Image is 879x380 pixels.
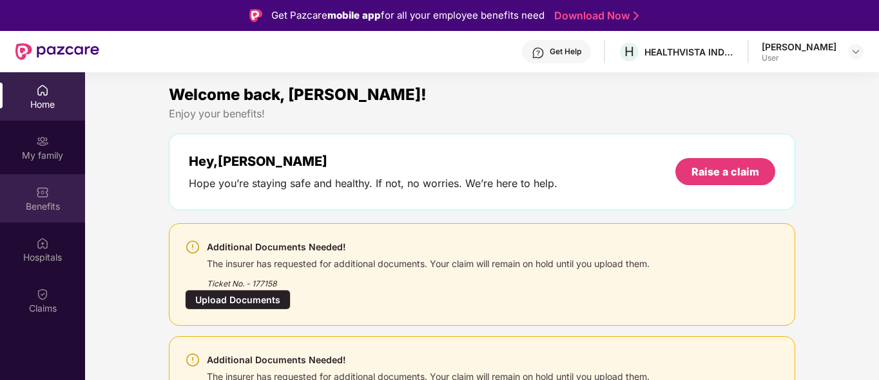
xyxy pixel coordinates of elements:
img: Stroke [633,9,639,23]
div: Get Help [550,46,581,57]
img: svg+xml;base64,PHN2ZyBpZD0iV2FybmluZ18tXzI0eDI0IiBkYXRhLW5hbWU9Ildhcm5pbmcgLSAyNHgyNCIgeG1sbnM9Im... [185,239,200,255]
img: svg+xml;base64,PHN2ZyBpZD0iSG9tZSIgeG1sbnM9Imh0dHA6Ly93d3cudzMub3JnLzIwMDAvc3ZnIiB3aWR0aD0iMjAiIG... [36,84,49,97]
div: User [762,53,836,63]
div: Raise a claim [691,165,759,179]
img: svg+xml;base64,PHN2ZyBpZD0iV2FybmluZ18tXzI0eDI0IiBkYXRhLW5hbWU9Ildhcm5pbmcgLSAyNHgyNCIgeG1sbnM9Im... [185,352,200,368]
span: H [624,44,634,59]
img: svg+xml;base64,PHN2ZyB3aWR0aD0iMjAiIGhlaWdodD0iMjAiIHZpZXdCb3g9IjAgMCAyMCAyMCIgZmlsbD0ibm9uZSIgeG... [36,135,49,148]
strong: mobile app [327,9,381,21]
div: The insurer has requested for additional documents. Your claim will remain on hold until you uplo... [207,255,650,270]
div: HEALTHVISTA INDIA LIMITED [644,46,735,58]
div: [PERSON_NAME] [762,41,836,53]
div: Upload Documents [185,290,291,310]
div: Additional Documents Needed! [207,239,650,255]
div: Hope you’re staying safe and healthy. If not, no worries. We’re here to help. [189,177,557,190]
img: Logo [249,9,262,22]
img: New Pazcare Logo [15,43,99,60]
div: Additional Documents Needed! [207,352,650,368]
img: svg+xml;base64,PHN2ZyBpZD0iQ2xhaW0iIHhtbG5zPSJodHRwOi8vd3d3LnczLm9yZy8yMDAwL3N2ZyIgd2lkdGg9IjIwIi... [36,288,49,301]
img: svg+xml;base64,PHN2ZyBpZD0iQmVuZWZpdHMiIHhtbG5zPSJodHRwOi8vd3d3LnczLm9yZy8yMDAwL3N2ZyIgd2lkdGg9Ij... [36,186,49,199]
div: Enjoy your benefits! [169,107,795,121]
div: Ticket No. - 177158 [207,270,650,290]
a: Download Now [554,9,635,23]
div: Hey, [PERSON_NAME] [189,154,557,169]
img: svg+xml;base64,PHN2ZyBpZD0iSGVscC0zMngzMiIgeG1sbnM9Imh0dHA6Ly93d3cudzMub3JnLzIwMDAvc3ZnIiB3aWR0aD... [532,46,545,59]
img: svg+xml;base64,PHN2ZyBpZD0iRHJvcGRvd24tMzJ4MzIiIHhtbG5zPSJodHRwOi8vd3d3LnczLm9yZy8yMDAwL3N2ZyIgd2... [851,46,861,57]
span: Welcome back, [PERSON_NAME]! [169,85,427,104]
img: svg+xml;base64,PHN2ZyBpZD0iSG9zcGl0YWxzIiB4bWxucz0iaHR0cDovL3d3dy53My5vcmcvMjAwMC9zdmciIHdpZHRoPS... [36,237,49,250]
div: Get Pazcare for all your employee benefits need [271,8,545,23]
